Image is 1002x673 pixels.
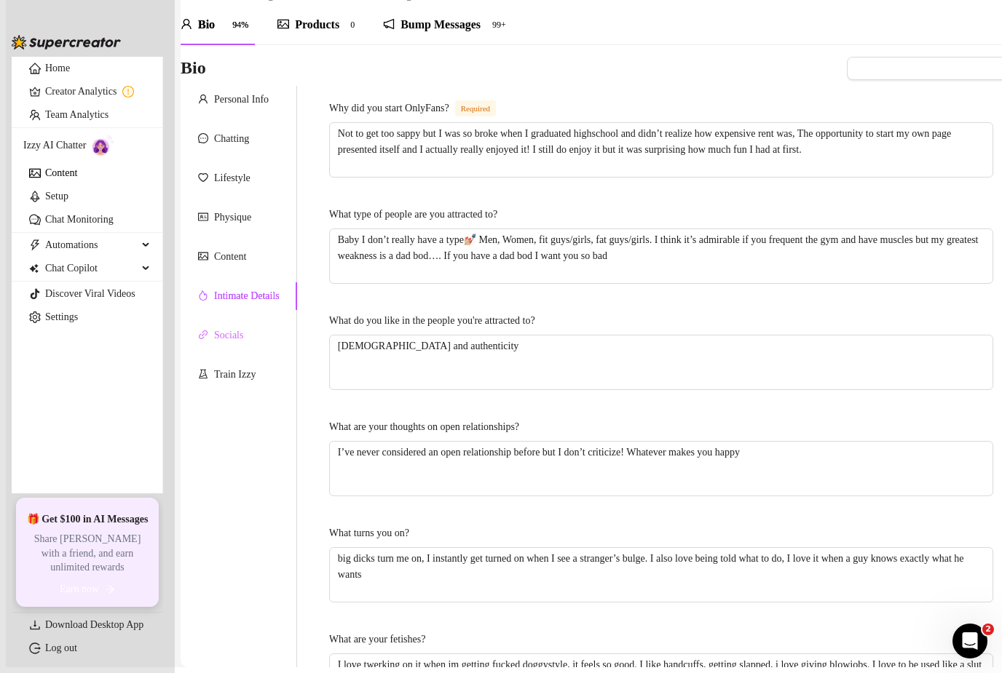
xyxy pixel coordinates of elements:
[181,57,206,80] h3: Bio
[214,131,249,147] div: Chatting
[214,170,250,186] div: Lifestyle
[45,191,68,202] a: Setup
[952,624,987,658] iframe: Intercom live chat
[875,63,996,74] span: Import Bio from other creator
[214,327,243,343] div: Socials
[329,100,449,116] div: Why did you start OnlyFans?
[330,229,993,283] textarea: What type of people are you attracted to?
[92,135,114,156] img: AI Chatter
[198,290,208,300] span: fire
[29,263,39,274] img: Chat Copilot
[23,138,86,154] span: Izzy AI Chatter
[45,80,151,103] a: Creator Analytics exclamation-circle
[198,133,208,143] span: message
[198,94,208,104] span: user
[214,288,280,304] div: Intimate Details
[859,63,869,73] span: import
[345,17,360,32] sup: 0
[329,525,409,541] div: What turns you on?
[330,548,993,602] textarea: What turns you on?
[214,367,256,383] div: Train Izzy
[330,123,993,177] textarea: Why did you start OnlyFans?
[45,214,114,225] a: Chat Monitoring
[329,207,497,223] div: What type of people are you attracted to?
[330,335,993,389] textarea: What do you like in the people you're attracted to?
[45,167,77,178] a: Content
[455,100,496,116] span: Required
[29,619,41,631] span: download
[214,249,246,265] div: Content
[329,100,512,116] label: Why did you start OnlyFans?
[226,17,254,32] sup: 94%
[329,207,508,223] label: What type of people are you attracted to?
[27,512,149,527] span: 🎁 Get $100 in AI Messages
[329,313,545,329] label: What do you like in the people you're attracted to?
[401,16,481,33] div: Bump Messages
[45,288,135,299] a: Discover Viral Videos
[982,624,994,635] span: 2
[329,632,435,648] label: What are your fetishes?
[486,17,512,32] sup: 136
[25,581,150,598] button: Earn nowarrow-right
[329,525,419,541] label: What turns you on?
[198,330,208,340] span: link
[12,35,121,49] img: logo-BBDzfeDw.svg
[60,584,99,595] span: Earn now
[329,632,426,648] div: What are your fetishes?
[25,532,150,575] span: Share [PERSON_NAME] with a friend, and earn unlimited rewards
[181,18,192,30] span: user
[198,16,215,33] div: Bio
[329,419,529,435] label: What are your thoughts on open relationships?
[330,442,993,495] textarea: What are your thoughts on open relationships?
[45,63,70,73] a: Home
[45,109,109,120] a: Team Analytics
[295,16,339,33] div: Products
[45,311,78,322] a: Settings
[105,584,115,594] span: arrow-right
[45,257,138,280] span: Chat Copilot
[198,251,208,261] span: picture
[329,313,535,329] div: What do you like in the people you're attracted to?
[29,239,41,251] span: thunderbolt
[198,212,208,222] span: idcard
[198,369,208,379] span: experiment
[214,210,251,226] div: Physique
[383,18,395,30] span: notification
[45,619,143,630] span: Download Desktop App
[329,419,519,435] div: What are your thoughts on open relationships?
[45,642,77,653] a: Log out
[214,92,269,108] div: Personal Info
[198,172,208,183] span: heart
[277,18,289,30] span: picture
[45,234,138,257] span: Automations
